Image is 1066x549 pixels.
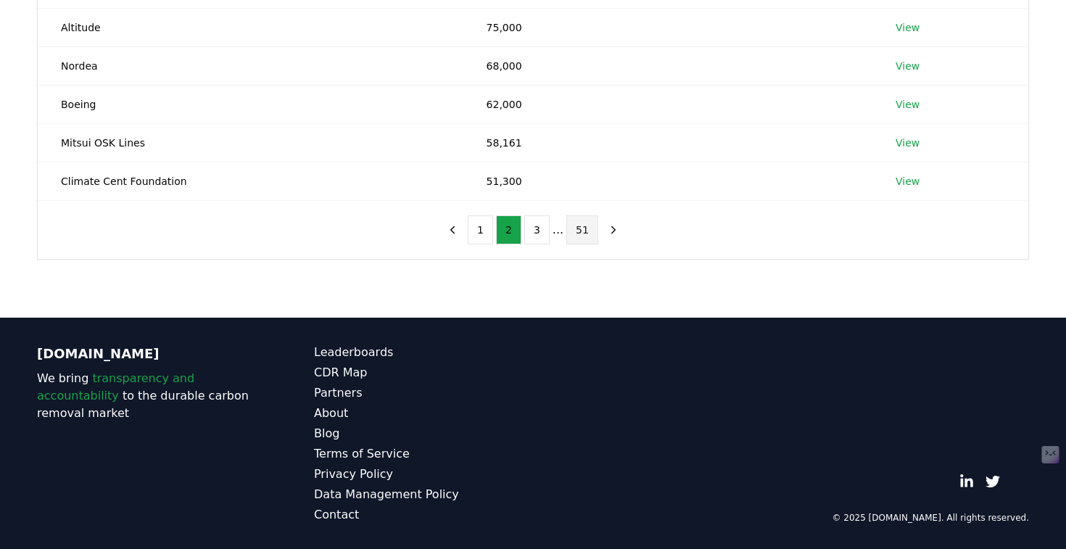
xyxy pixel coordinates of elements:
[986,474,1000,489] a: Twitter
[314,486,533,503] a: Data Management Policy
[553,221,563,239] li: ...
[496,215,521,244] button: 2
[38,162,463,200] td: Climate Cent Foundation
[896,97,920,112] a: View
[524,215,550,244] button: 3
[314,344,533,361] a: Leaderboards
[566,215,598,244] button: 51
[896,20,920,35] a: View
[896,59,920,73] a: View
[463,46,872,85] td: 68,000
[896,136,920,150] a: View
[38,46,463,85] td: Nordea
[959,474,974,489] a: LinkedIn
[37,371,194,403] span: transparency and accountability
[314,445,533,463] a: Terms of Service
[896,174,920,189] a: View
[463,123,872,162] td: 58,161
[314,506,533,524] a: Contact
[38,8,463,46] td: Altitude
[314,364,533,381] a: CDR Map
[314,384,533,402] a: Partners
[314,466,533,483] a: Privacy Policy
[38,123,463,162] td: Mitsui OSK Lines
[37,344,256,364] p: [DOMAIN_NAME]
[601,215,626,244] button: next page
[463,8,872,46] td: 75,000
[463,85,872,123] td: 62,000
[38,85,463,123] td: Boeing
[463,162,872,200] td: 51,300
[468,215,493,244] button: 1
[832,512,1029,524] p: © 2025 [DOMAIN_NAME]. All rights reserved.
[440,215,465,244] button: previous page
[37,370,256,422] p: We bring to the durable carbon removal market
[314,405,533,422] a: About
[314,425,533,442] a: Blog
